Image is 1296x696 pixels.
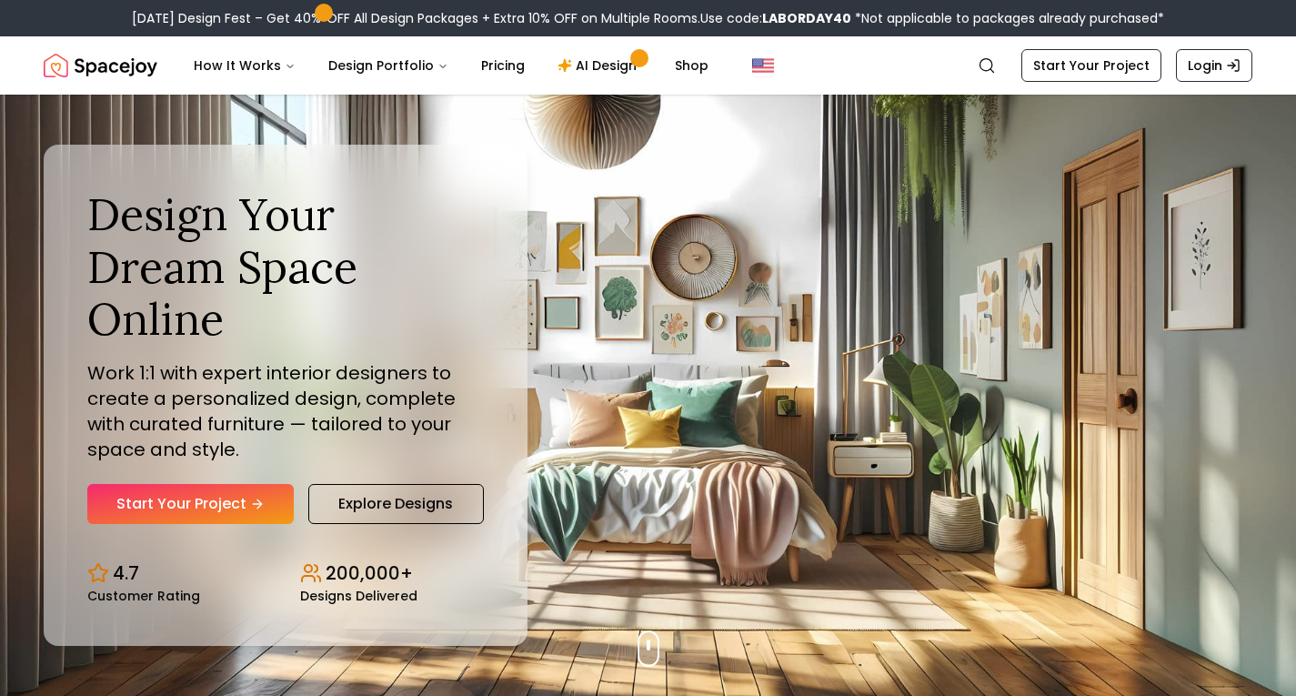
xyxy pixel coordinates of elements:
[326,560,413,586] p: 200,000+
[314,47,463,84] button: Design Portfolio
[87,590,200,602] small: Customer Rating
[467,47,539,84] a: Pricing
[44,47,157,84] img: Spacejoy Logo
[1176,49,1252,82] a: Login
[660,47,723,84] a: Shop
[44,36,1252,95] nav: Global
[87,360,484,462] p: Work 1:1 with expert interior designers to create a personalized design, complete with curated fu...
[132,9,1164,27] div: [DATE] Design Fest – Get 40% OFF All Design Packages + Extra 10% OFF on Multiple Rooms.
[113,560,139,586] p: 4.7
[87,546,484,602] div: Design stats
[44,47,157,84] a: Spacejoy
[87,484,294,524] a: Start Your Project
[700,9,851,27] span: Use code:
[752,55,774,76] img: United States
[179,47,310,84] button: How It Works
[543,47,657,84] a: AI Design
[762,9,851,27] b: LABORDAY40
[179,47,723,84] nav: Main
[87,188,484,346] h1: Design Your Dream Space Online
[1021,49,1161,82] a: Start Your Project
[300,590,417,602] small: Designs Delivered
[308,484,484,524] a: Explore Designs
[851,9,1164,27] span: *Not applicable to packages already purchased*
